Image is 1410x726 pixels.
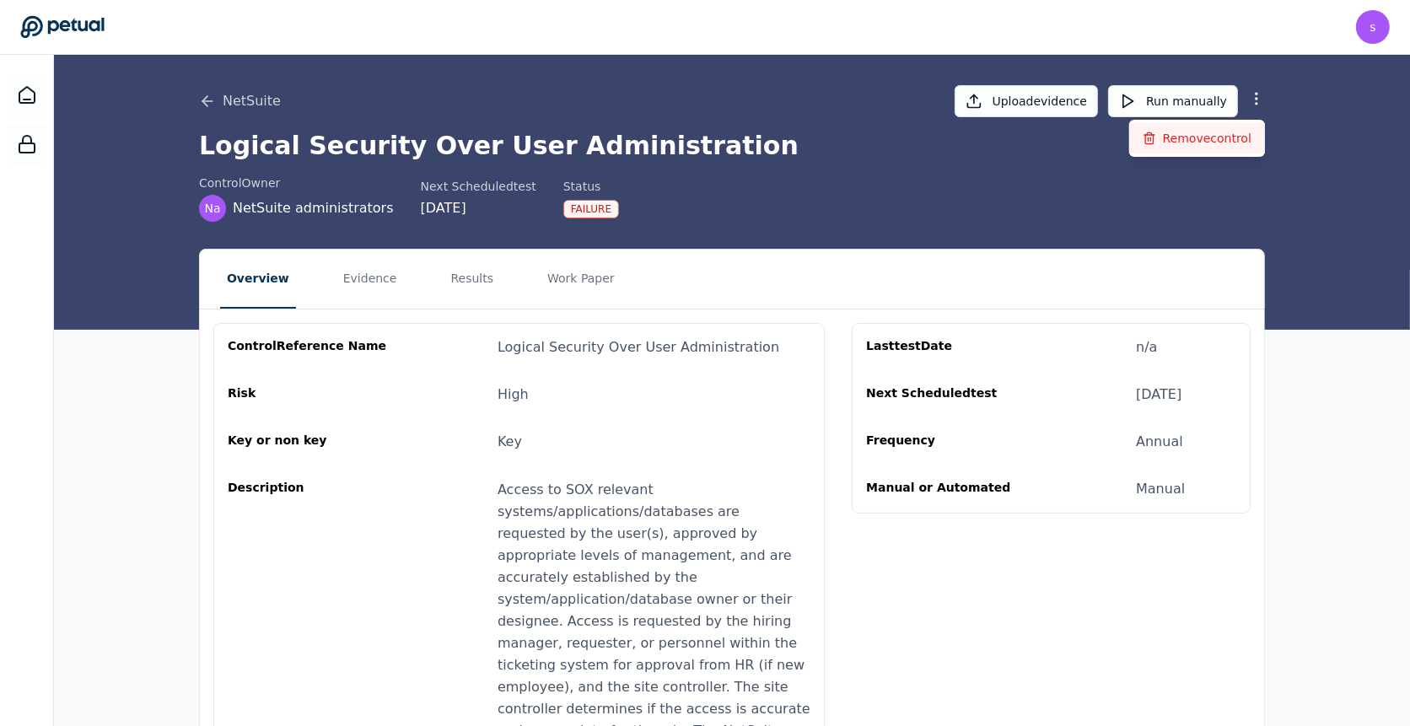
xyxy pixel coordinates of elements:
div: [DATE] [421,198,536,218]
button: Evidence [336,250,404,309]
div: Frequency [866,432,1028,452]
div: Manual or Automated [866,479,1028,499]
div: Annual [1136,432,1183,452]
button: Results [444,250,501,309]
div: Manual [1136,479,1185,499]
a: Dashboard [7,75,47,116]
span: Na [204,200,220,217]
div: n/a [1136,337,1157,358]
div: control Owner [199,175,394,191]
nav: Tabs [200,250,1264,309]
span: s [1370,19,1375,35]
button: Run manually [1108,85,1238,117]
div: Logical Security Over User Administration [498,337,779,358]
button: Removecontrol [1129,123,1265,153]
div: Status [563,178,619,195]
button: Work Paper [541,250,622,309]
div: Key or non key [228,432,390,452]
div: Next Scheduled test [866,385,1028,405]
span: NetSuite administrators [233,198,394,218]
div: Failure [563,200,619,218]
a: SOC [7,124,47,164]
h1: Logical Security Over User Administration [199,131,1265,161]
button: Overview [220,250,296,309]
div: Last test Date [866,337,1028,358]
a: Go to Dashboard [20,15,105,39]
div: Key [498,432,522,452]
button: Uploadevidence [955,85,1099,117]
div: Next Scheduled test [421,178,536,195]
div: Risk [228,385,390,405]
div: control Reference Name [228,337,390,358]
button: NetSuite [199,91,281,111]
div: [DATE] [1136,385,1181,405]
div: High [498,385,529,405]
